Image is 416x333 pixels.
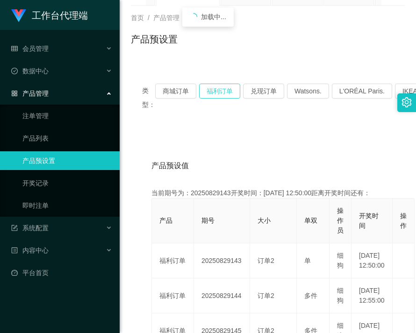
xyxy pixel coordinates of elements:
[153,14,179,21] span: 产品管理
[22,196,112,215] a: 即时注单
[151,188,384,198] div: 当前期号为：20250829143开奖时间：[DATE] 12:50:00距离开奖时间还有：
[11,225,18,231] i: 图标: form
[201,217,215,224] span: 期号
[11,247,18,254] i: 图标: profile
[32,0,88,30] h1: 工作台代理端
[194,243,250,278] td: 20250829143
[258,217,271,224] span: 大小
[11,9,26,22] img: logo.9652507e.png
[351,243,393,278] td: [DATE] 12:50:00
[11,90,18,97] i: 图标: appstore-o
[402,97,412,107] i: 图标: setting
[201,13,226,21] span: 加载中...
[152,278,194,313] td: 福利订单
[11,90,49,97] span: 产品管理
[11,11,88,19] a: 工作台代理端
[142,84,155,112] span: 类型：
[304,217,317,224] span: 单双
[304,257,311,264] span: 单
[22,106,112,125] a: 注单管理
[287,84,329,99] button: Watsons.
[11,263,112,282] a: 图标: dashboard平台首页
[194,278,250,313] td: 20250829144
[190,13,197,21] i: icon: loading
[243,84,284,99] button: 兑现订单
[151,160,189,171] span: 产品预设值
[22,129,112,148] a: 产品列表
[148,14,150,21] span: /
[22,151,112,170] a: 产品预设置
[330,243,351,278] td: 细狗
[337,207,344,234] span: 操作员
[131,32,178,46] h1: 产品预设置
[359,212,379,229] span: 开奖时间
[131,14,144,21] span: 首页
[11,247,49,254] span: 内容中心
[159,217,172,224] span: 产品
[11,224,49,232] span: 系统配置
[11,68,18,74] i: 图标: check-circle-o
[11,67,49,75] span: 数据中心
[258,257,274,264] span: 订单2
[400,212,407,229] span: 操作
[152,243,194,278] td: 福利订单
[22,174,112,192] a: 开奖记录
[330,278,351,313] td: 细狗
[351,278,393,313] td: [DATE] 12:55:00
[155,84,196,99] button: 商城订单
[332,84,392,99] button: L'ORÉAL Paris.
[11,45,49,52] span: 会员管理
[258,292,274,299] span: 订单2
[304,292,317,299] span: 多件
[11,45,18,52] i: 图标: table
[199,84,240,99] button: 福利订单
